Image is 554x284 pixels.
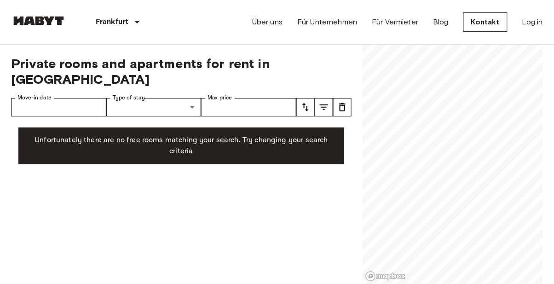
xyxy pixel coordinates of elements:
[252,17,283,28] a: Über uns
[17,94,52,102] label: Move-in date
[208,94,232,102] label: Max price
[522,17,543,28] a: Log in
[297,17,357,28] a: Für Unternehmen
[463,12,508,32] a: Kontakt
[372,17,418,28] a: Für Vermieter
[26,135,337,157] p: Unfortunately there are no free rooms matching your search. Try changing your search criteria
[11,98,106,116] input: Choose date
[96,17,128,28] p: Frankfurt
[296,98,315,116] button: tune
[11,56,352,87] span: Private rooms and apartments for rent in [GEOGRAPHIC_DATA]
[333,98,352,116] button: tune
[365,271,406,282] a: Mapbox logo
[315,98,333,116] button: tune
[11,16,66,25] img: Habyt
[113,94,145,102] label: Type of stay
[433,17,449,28] a: Blog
